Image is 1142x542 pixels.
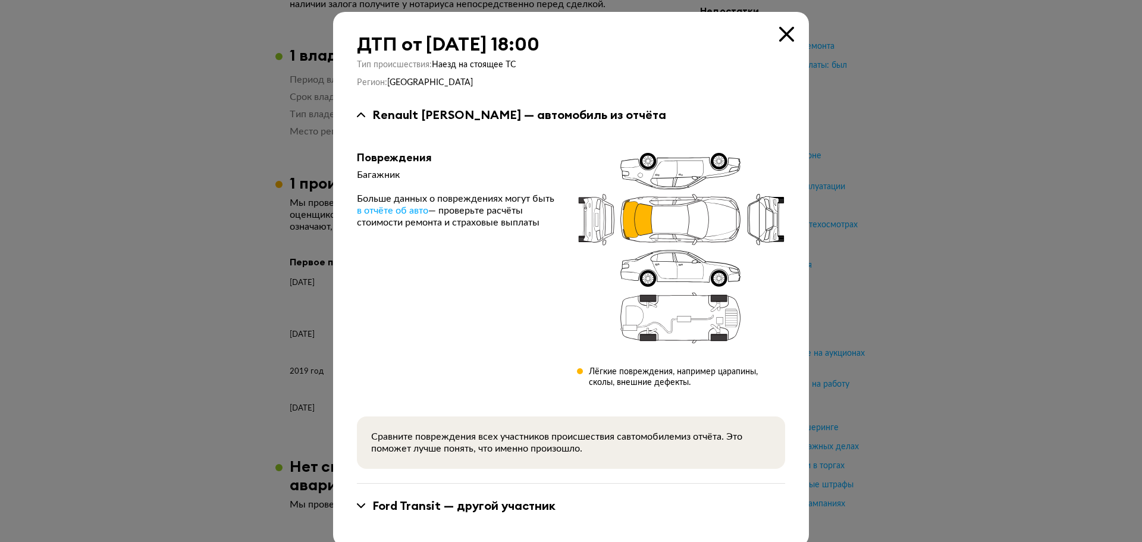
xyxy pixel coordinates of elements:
a: в отчёте об авто [357,205,428,217]
div: Больше данных о повреждениях могут быть — проверьте расчёты стоимости ремонта и страховые выплаты [357,193,558,228]
span: [GEOGRAPHIC_DATA] [387,79,473,87]
span: Наезд на стоящее ТС [432,61,516,69]
span: в отчёте об авто [357,206,428,215]
div: Повреждения [357,151,558,164]
div: ДТП от [DATE] 18:00 [357,33,785,55]
div: Ford Transit — другой участник [372,498,556,513]
div: Регион : [357,77,785,88]
div: Багажник [357,169,558,181]
div: Тип происшествия : [357,59,785,70]
div: Сравните повреждения всех участников происшествия с автомобилем из отчёта. Это поможет лучше поня... [371,431,771,455]
div: Renault [PERSON_NAME] — автомобиль из отчёта [372,107,666,123]
div: Лёгкие повреждения, например царапины, сколы, внешние дефекты. [589,366,785,388]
